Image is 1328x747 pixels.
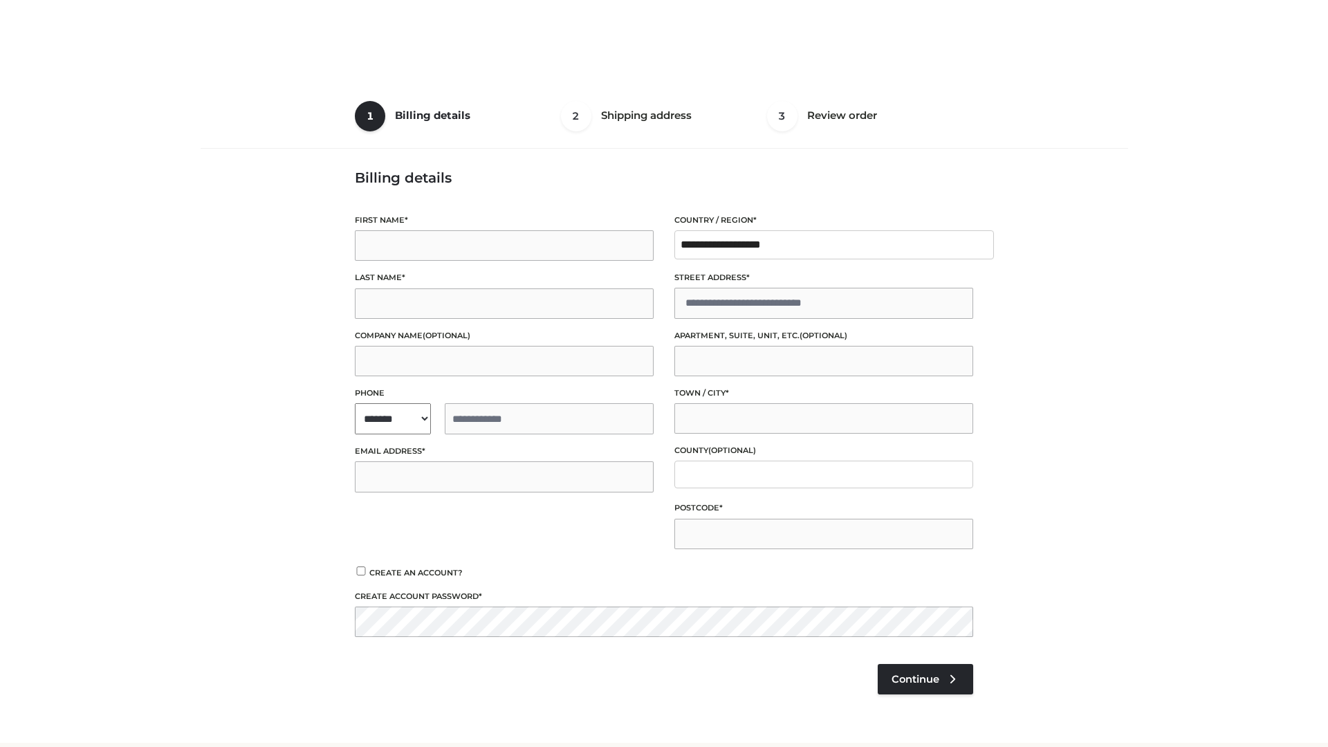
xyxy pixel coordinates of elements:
span: Shipping address [601,109,692,122]
label: Email address [355,445,654,458]
span: Create an account? [369,568,463,578]
label: Phone [355,387,654,400]
input: Create an account? [355,566,367,575]
label: First name [355,214,654,227]
label: Country / Region [674,214,973,227]
label: Create account password [355,590,973,603]
span: 3 [767,101,797,131]
span: (optional) [423,331,470,340]
a: Continue [878,664,973,694]
label: County [674,444,973,457]
h3: Billing details [355,169,973,186]
label: Postcode [674,501,973,515]
label: Company name [355,329,654,342]
label: Last name [355,271,654,284]
span: 1 [355,101,385,131]
span: 2 [561,101,591,131]
span: Continue [892,673,939,685]
label: Street address [674,271,973,284]
label: Apartment, suite, unit, etc. [674,329,973,342]
span: (optional) [708,445,756,455]
span: (optional) [800,331,847,340]
span: Review order [807,109,877,122]
label: Town / City [674,387,973,400]
span: Billing details [395,109,470,122]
